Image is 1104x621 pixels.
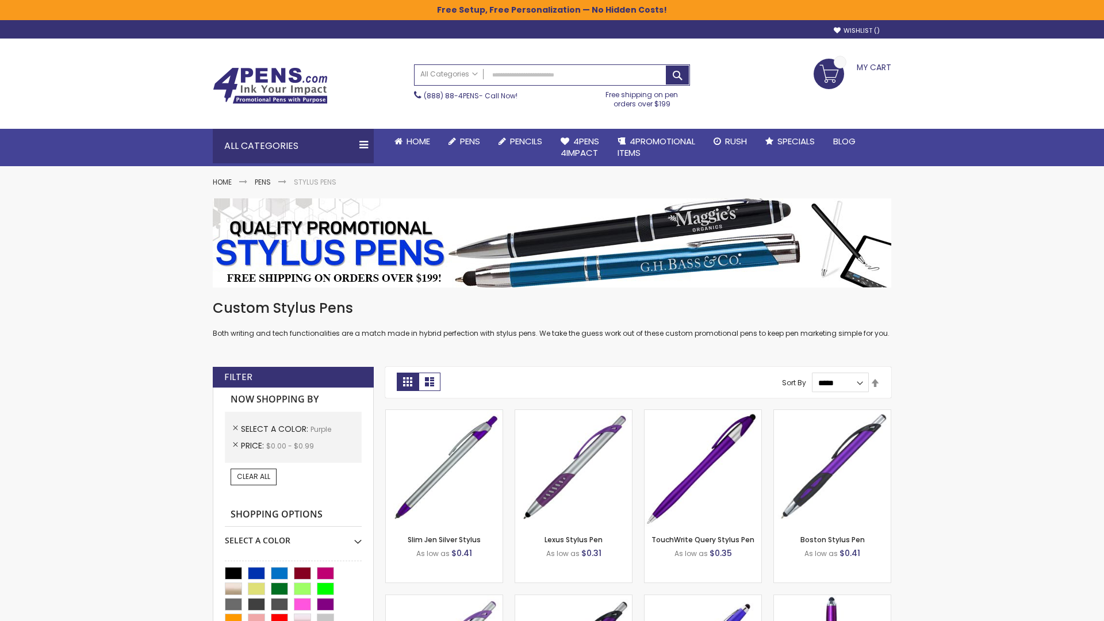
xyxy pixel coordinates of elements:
[213,299,891,317] h1: Custom Stylus Pens
[213,299,891,339] div: Both writing and tech functionalities are a match made in hybrid perfection with stylus pens. We ...
[424,91,517,101] span: - Call Now!
[545,535,603,545] a: Lexus Stylus Pen
[424,91,479,101] a: (888) 88-4PENS
[834,26,880,35] a: Wishlist
[839,547,860,559] span: $0.41
[397,373,419,391] strong: Grid
[451,547,472,559] span: $0.41
[385,129,439,154] a: Home
[225,527,362,546] div: Select A Color
[515,595,632,604] a: Lexus Metallic Stylus Pen-Purple
[594,86,691,109] div: Free shipping on pen orders over $199
[546,549,580,558] span: As low as
[420,70,478,79] span: All Categories
[824,129,865,154] a: Blog
[674,549,708,558] span: As low as
[407,135,430,147] span: Home
[645,595,761,604] a: Sierra Stylus Twist Pen-Purple
[800,535,865,545] a: Boston Stylus Pen
[241,423,310,435] span: Select A Color
[213,129,374,163] div: All Categories
[237,471,270,481] span: Clear All
[294,177,336,187] strong: Stylus Pens
[225,503,362,527] strong: Shopping Options
[756,129,824,154] a: Specials
[213,198,891,287] img: Stylus Pens
[213,67,328,104] img: 4Pens Custom Pens and Promotional Products
[774,409,891,419] a: Boston Stylus Pen-Purple
[386,410,503,527] img: Slim Jen Silver Stylus-Purple
[310,424,331,434] span: Purple
[774,595,891,604] a: TouchWrite Command Stylus Pen-Purple
[224,371,252,384] strong: Filter
[515,409,632,419] a: Lexus Stylus Pen-Purple
[415,65,484,84] a: All Categories
[581,547,601,559] span: $0.31
[645,410,761,527] img: TouchWrite Query Stylus Pen-Purple
[510,135,542,147] span: Pencils
[651,535,754,545] a: TouchWrite Query Stylus Pen
[255,177,271,187] a: Pens
[460,135,480,147] span: Pens
[439,129,489,154] a: Pens
[386,409,503,419] a: Slim Jen Silver Stylus-Purple
[608,129,704,166] a: 4PROMOTIONALITEMS
[213,177,232,187] a: Home
[551,129,608,166] a: 4Pens4impact
[515,410,632,527] img: Lexus Stylus Pen-Purple
[408,535,481,545] a: Slim Jen Silver Stylus
[561,135,599,159] span: 4Pens 4impact
[774,410,891,527] img: Boston Stylus Pen-Purple
[489,129,551,154] a: Pencils
[266,441,314,451] span: $0.00 - $0.99
[725,135,747,147] span: Rush
[782,378,806,388] label: Sort By
[804,549,838,558] span: As low as
[416,549,450,558] span: As low as
[618,135,695,159] span: 4PROMOTIONAL ITEMS
[225,388,362,412] strong: Now Shopping by
[710,547,732,559] span: $0.35
[833,135,856,147] span: Blog
[704,129,756,154] a: Rush
[241,440,266,451] span: Price
[386,595,503,604] a: Boston Silver Stylus Pen-Purple
[231,469,277,485] a: Clear All
[777,135,815,147] span: Specials
[645,409,761,419] a: TouchWrite Query Stylus Pen-Purple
